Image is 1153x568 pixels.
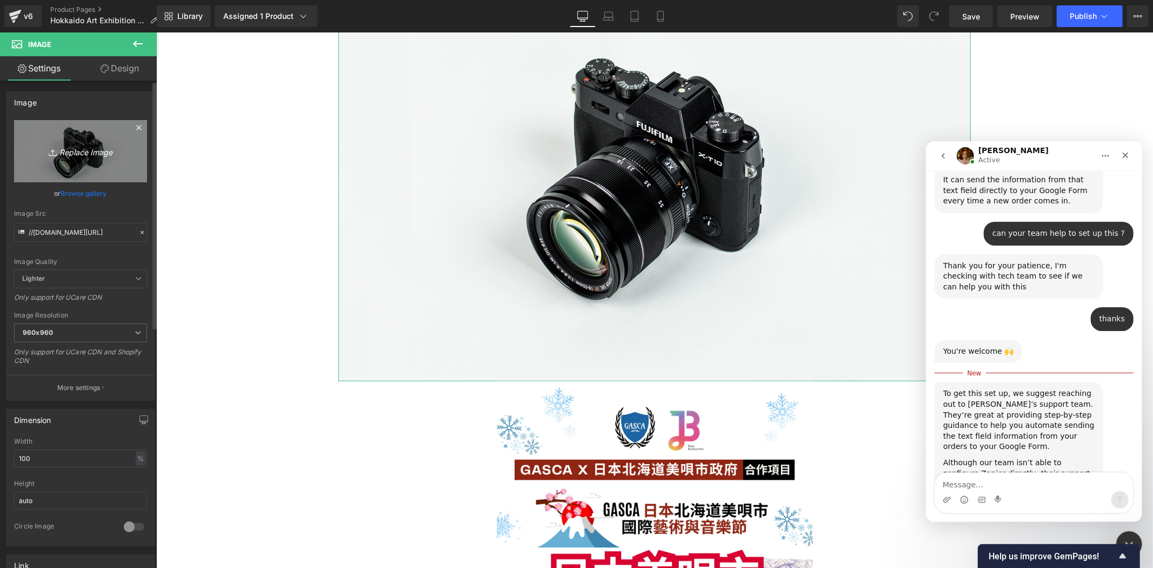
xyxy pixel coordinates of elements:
[23,328,53,336] b: 960x960
[989,550,1129,563] button: Show survey - Help us improve GemPages!
[136,451,145,466] div: %
[177,11,203,21] span: Library
[1070,12,1097,21] span: Publish
[14,92,37,107] div: Image
[1010,11,1039,22] span: Preview
[14,258,147,266] div: Image Quality
[923,5,945,27] button: Redo
[223,11,309,22] div: Assigned 1 Product
[185,350,203,367] button: Send a message…
[50,16,145,25] span: Hokkaido Art Exhibition Fee
[897,5,919,27] button: Undo
[926,141,1142,522] iframe: Intercom live chat
[622,5,648,27] a: Tablet
[14,492,147,510] input: auto
[28,40,51,49] span: Image
[1116,531,1142,557] iframe: Intercom live chat
[37,144,124,158] i: Replace Image
[14,210,147,217] div: Image Src
[596,5,622,27] a: Laptop
[648,5,674,27] a: Mobile
[14,438,147,445] div: Width
[17,316,169,369] div: Although our team isn’t able to configure Zapier directly, their support is very friendly and kno...
[989,551,1116,562] span: Help us improve GemPages!
[157,5,210,27] a: New Library
[61,184,107,203] a: Browse gallery
[570,5,596,27] a: Desktop
[81,56,159,81] a: Design
[14,410,51,425] div: Dimension
[997,5,1052,27] a: Preview
[14,293,147,309] div: Only support for UCare CDN
[14,348,147,372] div: Only support for UCare CDN and Shopify CDN
[1127,5,1149,27] button: More
[9,332,207,350] textarea: Message…
[962,11,980,22] span: Save
[34,354,43,363] button: Emoji picker
[14,522,113,533] div: Circle Image
[4,5,42,27] a: v6
[14,480,147,487] div: Height
[6,375,155,400] button: More settings
[14,312,147,319] div: Image Resolution
[14,188,147,199] div: or
[51,354,60,363] button: Gif picker
[1057,5,1123,27] button: Publish
[22,9,35,23] div: v6
[69,354,77,363] button: Start recording
[14,223,147,242] input: Link
[14,450,147,467] input: auto
[9,241,208,458] div: Jamie says…
[17,354,25,363] button: Upload attachment
[22,274,45,282] b: Lighter
[50,5,166,14] a: Product Pages
[57,383,101,393] p: More settings
[9,241,177,434] div: To get this set up, we suggest reaching out to [PERSON_NAME]’s support team. They’re great at pro...
[17,247,169,311] div: To get this set up, we suggest reaching out to [PERSON_NAME]’s support team. They’re great at pro...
